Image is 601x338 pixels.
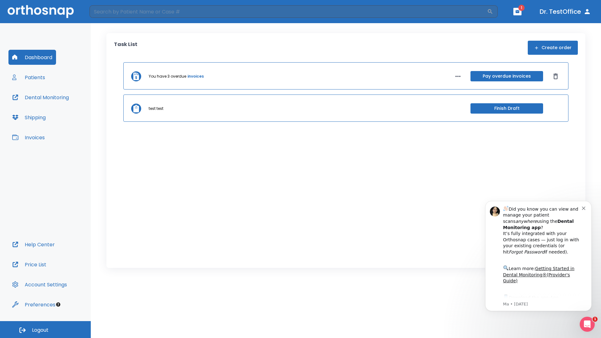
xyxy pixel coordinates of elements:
[8,5,74,18] img: Orthosnap
[8,257,50,272] button: Price List
[580,317,595,332] iframe: Intercom live chat
[114,41,137,55] p: Task List
[90,5,487,18] input: Search by Patient Name or Case #
[8,130,49,145] button: Invoices
[470,103,543,114] button: Finish Draft
[593,317,598,322] span: 1
[187,74,204,79] a: invoices
[528,41,578,55] button: Create order
[55,302,61,307] div: Tooltip anchor
[149,74,186,79] p: You have 3 overdue
[551,71,561,81] button: Dismiss
[149,106,163,111] p: test test
[8,110,49,125] button: Shipping
[8,90,73,105] button: Dental Monitoring
[8,70,49,85] button: Patients
[27,104,83,115] a: App Store
[27,110,106,115] p: Message from Ma, sent 4w ago
[32,327,49,334] span: Logout
[470,71,543,81] button: Pay overdue invoices
[106,13,111,18] button: Dismiss notification
[8,237,59,252] button: Help Center
[8,277,71,292] button: Account Settings
[8,50,56,65] button: Dashboard
[27,102,106,134] div: Download the app: | ​ Let us know if you need help getting started!
[476,192,601,321] iframe: Intercom notifications message
[518,5,525,11] span: 1
[537,6,593,17] button: Dr. TestOffice
[8,297,59,312] button: Preferences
